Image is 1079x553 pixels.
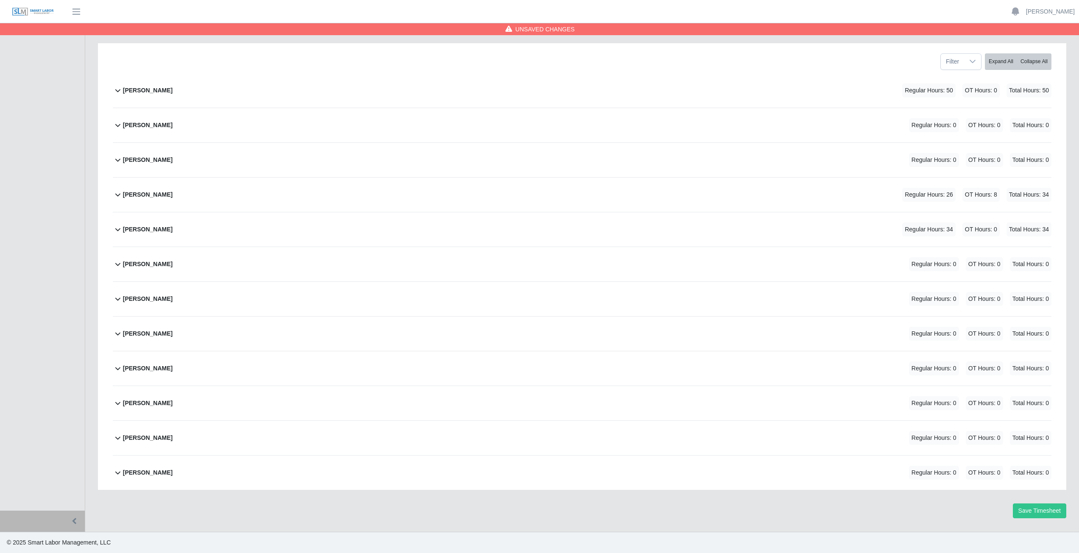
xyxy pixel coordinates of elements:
[909,327,959,341] span: Regular Hours: 0
[1007,83,1051,97] span: Total Hours: 50
[123,364,173,373] b: [PERSON_NAME]
[113,421,1051,455] button: [PERSON_NAME] Regular Hours: 0 OT Hours: 0 Total Hours: 0
[962,188,1000,202] span: OT Hours: 8
[516,25,575,33] span: Unsaved Changes
[123,399,173,408] b: [PERSON_NAME]
[113,212,1051,247] button: [PERSON_NAME] Regular Hours: 34 OT Hours: 0 Total Hours: 34
[966,327,1003,341] span: OT Hours: 0
[909,396,959,410] span: Regular Hours: 0
[1010,327,1051,341] span: Total Hours: 0
[113,247,1051,281] button: [PERSON_NAME] Regular Hours: 0 OT Hours: 0 Total Hours: 0
[113,73,1051,108] button: [PERSON_NAME] Regular Hours: 50 OT Hours: 0 Total Hours: 50
[902,222,956,236] span: Regular Hours: 34
[123,260,173,269] b: [PERSON_NAME]
[113,351,1051,386] button: [PERSON_NAME] Regular Hours: 0 OT Hours: 0 Total Hours: 0
[962,83,1000,97] span: OT Hours: 0
[909,431,959,445] span: Regular Hours: 0
[966,292,1003,306] span: OT Hours: 0
[7,539,111,546] span: © 2025 Smart Labor Management, LLC
[909,257,959,271] span: Regular Hours: 0
[962,222,1000,236] span: OT Hours: 0
[909,118,959,132] span: Regular Hours: 0
[123,121,173,130] b: [PERSON_NAME]
[909,153,959,167] span: Regular Hours: 0
[966,153,1003,167] span: OT Hours: 0
[123,86,173,95] b: [PERSON_NAME]
[902,83,956,97] span: Regular Hours: 50
[966,431,1003,445] span: OT Hours: 0
[1007,188,1051,202] span: Total Hours: 34
[113,108,1051,142] button: [PERSON_NAME] Regular Hours: 0 OT Hours: 0 Total Hours: 0
[123,190,173,199] b: [PERSON_NAME]
[966,118,1003,132] span: OT Hours: 0
[1026,7,1075,16] a: [PERSON_NAME]
[1010,118,1051,132] span: Total Hours: 0
[966,396,1003,410] span: OT Hours: 0
[12,7,54,17] img: SLM Logo
[113,282,1051,316] button: [PERSON_NAME] Regular Hours: 0 OT Hours: 0 Total Hours: 0
[123,468,173,477] b: [PERSON_NAME]
[113,386,1051,420] button: [PERSON_NAME] Regular Hours: 0 OT Hours: 0 Total Hours: 0
[113,178,1051,212] button: [PERSON_NAME] Regular Hours: 26 OT Hours: 8 Total Hours: 34
[113,143,1051,177] button: [PERSON_NAME] Regular Hours: 0 OT Hours: 0 Total Hours: 0
[123,156,173,164] b: [PERSON_NAME]
[966,257,1003,271] span: OT Hours: 0
[1010,396,1051,410] span: Total Hours: 0
[1010,431,1051,445] span: Total Hours: 0
[123,225,173,234] b: [PERSON_NAME]
[1007,222,1051,236] span: Total Hours: 34
[909,466,959,480] span: Regular Hours: 0
[985,53,1051,70] div: bulk actions
[123,434,173,442] b: [PERSON_NAME]
[1010,292,1051,306] span: Total Hours: 0
[941,54,964,69] span: Filter
[966,466,1003,480] span: OT Hours: 0
[1010,361,1051,375] span: Total Hours: 0
[909,361,959,375] span: Regular Hours: 0
[1013,503,1066,518] button: Save Timesheet
[113,456,1051,490] button: [PERSON_NAME] Regular Hours: 0 OT Hours: 0 Total Hours: 0
[1010,466,1051,480] span: Total Hours: 0
[1017,53,1051,70] button: Collapse All
[909,292,959,306] span: Regular Hours: 0
[985,53,1017,70] button: Expand All
[902,188,956,202] span: Regular Hours: 26
[1010,153,1051,167] span: Total Hours: 0
[1010,257,1051,271] span: Total Hours: 0
[123,295,173,303] b: [PERSON_NAME]
[113,317,1051,351] button: [PERSON_NAME] Regular Hours: 0 OT Hours: 0 Total Hours: 0
[123,329,173,338] b: [PERSON_NAME]
[966,361,1003,375] span: OT Hours: 0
